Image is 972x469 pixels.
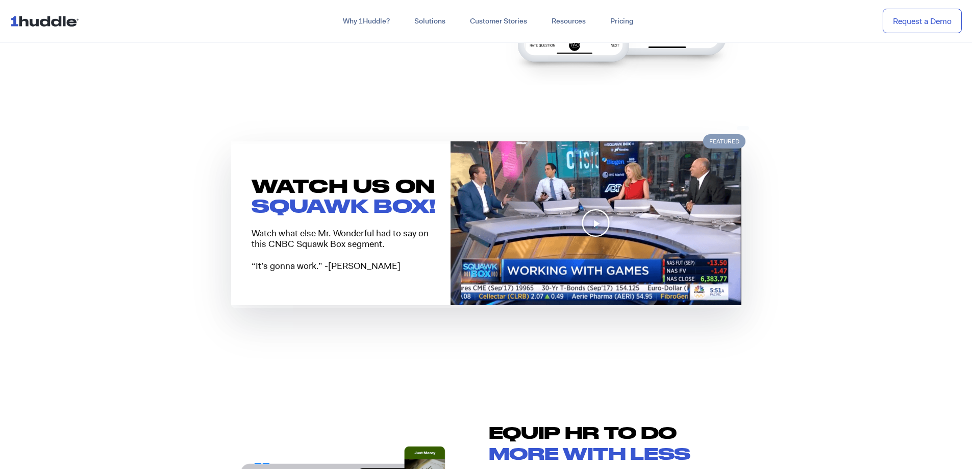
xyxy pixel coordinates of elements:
h2: Equip HR TO DO [489,425,729,440]
span: Featured [703,134,745,149]
a: Request a Demo [883,9,962,34]
img: ... [10,11,83,31]
a: Customer Stories [458,12,539,31]
div: Play Video [581,209,610,238]
a: Resources [539,12,598,31]
h3: SQUAWK BOX! [252,194,451,218]
h3: WATCH US ON [252,174,451,198]
a: Solutions [402,12,458,31]
h2: more with less [489,446,729,461]
p: Watch what else Mr. Wonderful had to say on this CNBC Squawk Box segment. [252,228,430,250]
p: “It’s gonna work.” -[PERSON_NAME] [252,260,430,273]
a: Pricing [598,12,645,31]
a: Why 1Huddle? [331,12,402,31]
